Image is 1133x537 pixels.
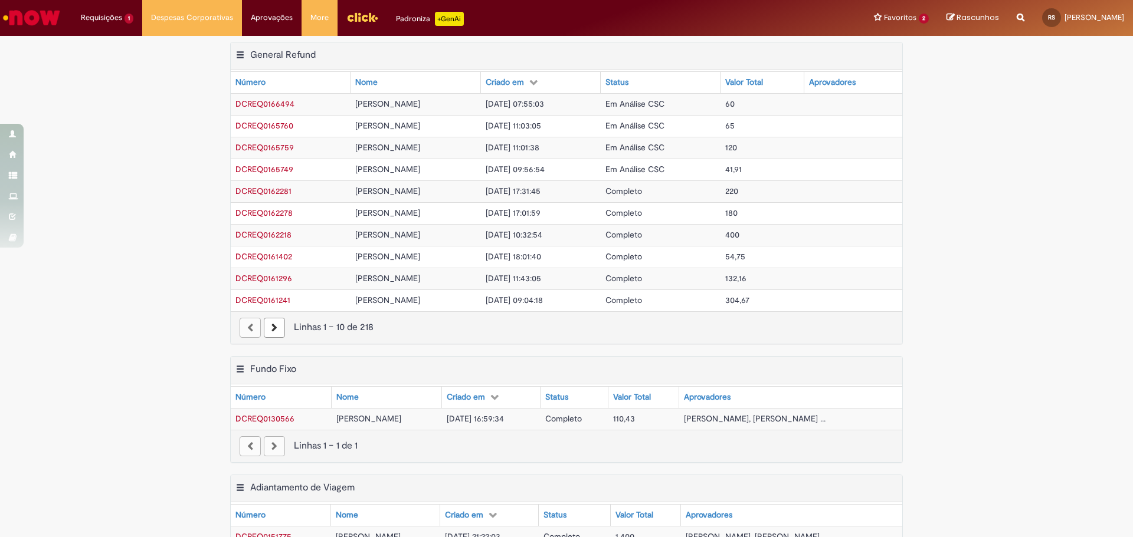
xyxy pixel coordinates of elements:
[250,363,296,375] h2: Fundo Fixo
[613,413,635,424] span: 110,43
[355,120,420,131] span: [PERSON_NAME]
[605,207,642,218] span: Completo
[355,229,420,240] span: [PERSON_NAME]
[884,12,916,24] span: Favoritos
[486,251,541,262] span: [DATE] 18:01:40
[605,273,642,284] span: Completo
[235,363,245,378] button: Fundo Fixo Menu de contexto
[235,207,293,218] span: DCREQ0162278
[486,77,524,88] div: Criado em
[235,413,294,424] a: Abrir Registro: DCREQ0130566
[231,311,902,344] nav: paginação
[235,229,292,240] a: Abrir Registro: DCREQ0162218
[545,413,582,424] span: Completo
[235,98,294,109] a: Abrir Registro: DCREQ0166494
[947,12,999,24] a: Rascunhos
[725,142,737,153] span: 120
[605,164,664,174] span: Em Análise CSC
[235,186,292,196] a: Abrir Registro: DCREQ0162281
[1065,12,1124,22] span: [PERSON_NAME]
[355,295,420,305] span: [PERSON_NAME]
[235,49,245,64] button: General Refund Menu de contexto
[310,12,329,24] span: More
[250,482,355,493] h2: Adiantamento de Viagem
[235,164,293,174] a: Abrir Registro: DCREQ0165749
[125,14,133,24] span: 1
[613,391,651,403] div: Valor Total
[396,12,464,26] div: Padroniza
[264,318,285,338] a: Próxima página
[725,207,738,218] span: 180
[725,251,745,262] span: 54,75
[235,273,292,284] span: DCREQ0161296
[486,120,541,131] span: [DATE] 11:03:05
[346,8,378,26] img: click_logo_yellow_360x200.png
[486,142,539,153] span: [DATE] 11:01:38
[486,98,544,109] span: [DATE] 07:55:03
[355,142,420,153] span: [PERSON_NAME]
[81,12,122,24] span: Requisições
[1,6,62,29] img: ServiceNow
[355,186,420,196] span: [PERSON_NAME]
[235,98,294,109] span: DCREQ0166494
[235,164,293,174] span: DCREQ0165749
[725,295,749,305] span: 304,67
[486,164,545,174] span: [DATE] 09:56:54
[486,295,543,305] span: [DATE] 09:04:18
[605,77,628,88] div: Status
[447,413,504,424] span: [DATE] 16:59:34
[486,186,541,196] span: [DATE] 17:31:45
[235,295,290,305] span: DCREQ0161241
[355,77,378,88] div: Nome
[445,509,483,521] div: Criado em
[235,413,294,424] span: DCREQ0130566
[231,430,902,462] nav: paginação
[447,391,485,403] div: Criado em
[725,164,742,174] span: 41,91
[235,142,294,153] a: Abrir Registro: DCREQ0165759
[336,391,359,403] div: Nome
[605,186,642,196] span: Completo
[919,14,929,24] span: 2
[725,273,746,284] span: 132,16
[235,482,245,497] button: Adiantamento de Viagem Menu de contexto
[605,120,664,131] span: Em Análise CSC
[235,251,292,262] a: Abrir Registro: DCREQ0161402
[240,439,893,453] div: Linhas 1 − 1 de 1
[605,229,642,240] span: Completo
[251,12,293,24] span: Aprovações
[486,273,541,284] span: [DATE] 11:43:05
[355,273,420,284] span: [PERSON_NAME]
[235,120,293,131] a: Abrir Registro: DCREQ0165760
[1048,14,1055,21] span: RS
[605,98,664,109] span: Em Análise CSC
[725,98,735,109] span: 60
[235,142,294,153] span: DCREQ0165759
[355,207,420,218] span: [PERSON_NAME]
[235,273,292,284] a: Abrir Registro: DCREQ0161296
[250,49,316,61] h2: General Refund
[235,509,266,521] div: Número
[355,98,420,109] span: [PERSON_NAME]
[240,321,893,334] div: Linhas 1 − 10 de 218
[545,391,568,403] div: Status
[435,12,464,26] p: +GenAi
[355,251,420,262] span: [PERSON_NAME]
[725,120,735,131] span: 65
[486,229,542,240] span: [DATE] 10:32:54
[684,413,826,424] span: [PERSON_NAME], [PERSON_NAME] ...
[684,391,731,403] div: Aprovadores
[615,509,653,521] div: Valor Total
[235,229,292,240] span: DCREQ0162218
[151,12,233,24] span: Despesas Corporativas
[725,77,763,88] div: Valor Total
[235,391,266,403] div: Número
[809,77,856,88] div: Aprovadores
[543,509,566,521] div: Status
[686,509,732,521] div: Aprovadores
[605,251,642,262] span: Completo
[725,186,738,196] span: 220
[605,142,664,153] span: Em Análise CSC
[725,229,739,240] span: 400
[957,12,999,23] span: Rascunhos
